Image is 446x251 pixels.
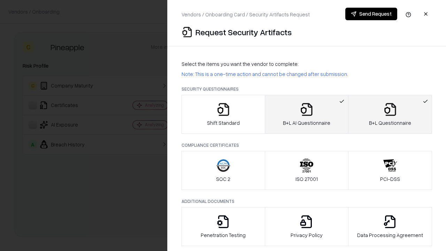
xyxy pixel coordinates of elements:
p: B+L AI Questionnaire [283,119,330,127]
p: B+L Questionnaire [369,119,411,127]
p: PCI-DSS [380,175,400,183]
button: Shift Standard [182,95,265,134]
button: PCI-DSS [348,151,432,190]
button: ISO 27001 [265,151,349,190]
p: Compliance Certificates [182,142,432,148]
p: Note: This is a one-time action and cannot be changed after submission. [182,70,432,78]
button: Send Request [345,8,397,20]
p: Shift Standard [207,119,240,127]
button: Data Processing Agreement [348,207,432,246]
button: Privacy Policy [265,207,349,246]
p: SOC 2 [216,175,230,183]
p: Data Processing Agreement [357,231,423,239]
p: Select the items you want the vendor to complete: [182,60,432,68]
p: Privacy Policy [291,231,323,239]
button: B+L AI Questionnaire [265,95,349,134]
p: Additional Documents [182,198,432,204]
p: Request Security Artifacts [195,26,292,38]
p: Security Questionnaires [182,86,432,92]
button: B+L Questionnaire [348,95,432,134]
p: Penetration Testing [201,231,246,239]
button: SOC 2 [182,151,265,190]
button: Penetration Testing [182,207,265,246]
p: Vendors / Onboarding Card / Security Artifacts Request [182,11,310,18]
p: ISO 27001 [295,175,318,183]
